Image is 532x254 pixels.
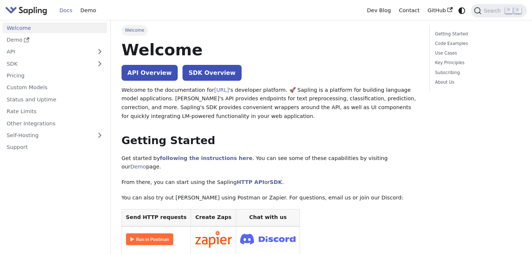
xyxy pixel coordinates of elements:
[122,65,178,81] a: API Overview
[214,87,229,93] a: [URL]
[3,82,107,93] a: Custom Models
[457,5,467,16] button: Switch between dark and light mode (currently system mode)
[3,35,107,45] a: Demo
[122,209,191,226] th: Send HTTP requests
[435,59,519,66] a: Key Principles
[122,134,419,147] h2: Getting Started
[3,142,107,153] a: Support
[122,86,419,121] p: Welcome to the documentation for 's developer platform. 🚀 Sapling is a platform for building lang...
[270,179,282,185] a: SDK
[5,5,50,16] a: Sapling.ai
[435,40,519,47] a: Code Examples
[55,5,76,16] a: Docs
[3,106,107,117] a: Rate Limits
[423,5,456,16] a: GitHub
[122,154,419,172] p: Get started by . You can see some of these capabilities by visiting our page.
[471,4,526,17] button: Search (Command+K)
[3,94,107,105] a: Status and Uptime
[76,5,100,16] a: Demo
[122,40,419,60] h1: Welcome
[122,194,419,202] p: You can also try out [PERSON_NAME] using Postman or Zapier. For questions, email us or join our D...
[122,178,419,187] p: From there, you can start using the Sapling or .
[395,5,424,16] a: Contact
[92,46,107,57] button: Expand sidebar category 'API'
[122,25,419,35] nav: Breadcrumbs
[435,50,519,57] a: Use Cases
[3,118,107,129] a: Other Integrations
[237,179,265,185] a: HTTP API
[435,79,519,86] a: About Us
[435,69,519,76] a: Subscribing
[240,232,296,247] img: Join Discord
[183,65,241,81] a: SDK Overview
[195,231,232,248] img: Connect in Zapier
[130,164,146,170] a: Demo
[3,70,107,81] a: Pricing
[363,5,395,16] a: Dev Blog
[191,209,236,226] th: Create Zaps
[514,7,521,14] kbd: K
[481,8,505,14] span: Search
[160,155,252,161] a: following the instructions here
[3,130,107,141] a: Self-Hosting
[435,31,519,38] a: Getting Started
[3,58,92,69] a: SDK
[126,233,173,245] img: Run in Postman
[505,7,512,14] kbd: ⌘
[236,209,300,226] th: Chat with us
[3,22,107,33] a: Welcome
[5,5,47,16] img: Sapling.ai
[122,25,148,35] span: Welcome
[3,46,92,57] a: API
[92,58,107,69] button: Expand sidebar category 'SDK'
